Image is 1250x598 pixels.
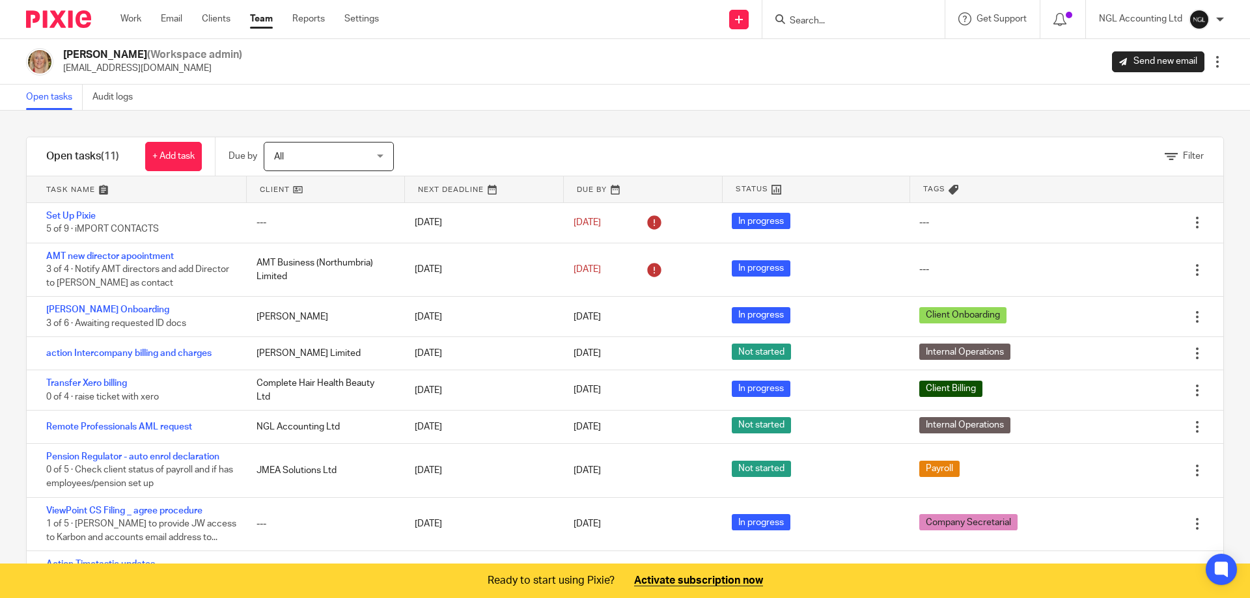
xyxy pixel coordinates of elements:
div: [DATE] [402,414,560,440]
div: --- [919,216,929,229]
span: Filter [1183,152,1204,161]
span: [DATE] [574,349,601,358]
p: Due by [229,150,257,163]
span: 0 of 5 · Check client status of payroll and if has employees/pension set up [46,466,233,489]
div: --- [919,263,929,276]
span: Client Onboarding [919,307,1007,323]
span: In progress [732,260,790,277]
div: NGL Accounting Ltd [243,414,402,440]
span: Not started [732,344,791,360]
span: Not started [732,417,791,433]
span: Tags [923,183,945,195]
a: Pension Regulator - auto enrol declaration [46,452,219,461]
a: AMT new director apoointment [46,252,174,261]
span: (Workspace admin) [147,49,242,60]
div: [DATE] [402,511,560,537]
div: JMEA Solutions Ltd [243,457,402,483]
a: action Intercompany billing and charges [46,349,212,358]
span: In progress [732,381,790,397]
a: Clients [202,12,230,25]
span: [DATE] [574,265,601,274]
a: Team [250,12,273,25]
p: [EMAIL_ADDRESS][DOMAIN_NAME] [63,62,242,75]
span: [DATE] [574,386,601,395]
span: 1 of 5 · [PERSON_NAME] to provide JW access to Karbon and accounts email address to... [46,519,236,542]
span: Get Support [977,14,1027,23]
div: Complete Hair Health Beauty Ltd [243,370,402,410]
p: NGL Accounting Ltd [1099,12,1182,25]
span: Internal Operations [919,417,1010,433]
span: Not started [732,461,791,477]
div: [DATE] [402,340,560,366]
img: Pixie [26,10,91,28]
span: 0 of 4 · raise ticket with xero [46,392,159,401]
a: Action Timetastic updates [46,560,155,569]
input: Search [788,16,906,27]
img: JW%20photo.JPG [26,48,53,75]
a: + Add task [145,142,202,171]
div: --- [243,511,402,537]
a: Settings [344,12,379,25]
span: 3 of 6 · Awaiting requested ID docs [46,319,186,328]
span: Payroll [919,461,960,477]
span: [DATE] [574,312,601,321]
div: [DATE] [402,377,560,403]
div: --- [243,210,402,236]
div: [DATE] [402,457,560,483]
a: Transfer Xero billing [46,379,127,388]
div: [PERSON_NAME] [243,304,402,330]
a: Set Up Pixie [46,211,96,221]
span: Status [736,183,768,195]
span: [DATE] [574,422,601,431]
img: NGL%20Logo%20Social%20Circle%20JPG.jpg [1189,9,1210,30]
span: In progress [732,514,790,530]
div: [DATE] [402,210,560,236]
a: Email [161,12,182,25]
span: Internal Operations [919,344,1010,360]
span: 5 of 9 · iMPORT CONTACTS [46,225,159,234]
span: [DATE] [574,519,601,528]
div: [DATE] [402,304,560,330]
a: Audit logs [92,85,143,110]
span: 3 of 4 · Notify AMT directors and add Director to [PERSON_NAME] as contact [46,265,229,288]
a: [PERSON_NAME] Onboarding [46,305,169,314]
span: [DATE] [574,218,601,227]
div: AMT Business (Northumbria) Limited [243,250,402,290]
span: In progress [732,213,790,229]
div: [PERSON_NAME] Limited [243,340,402,366]
a: Work [120,12,141,25]
a: Reports [292,12,325,25]
span: Client Billing [919,381,982,397]
a: ViewPoint CS Filing _ agree procedure [46,506,202,515]
span: All [274,152,284,161]
a: Open tasks [26,85,83,110]
span: In progress [732,307,790,323]
span: Company Secretarial [919,514,1018,530]
a: Send new email [1112,51,1204,72]
h1: Open tasks [46,150,119,163]
span: (11) [101,151,119,161]
div: [DATE] [402,256,560,282]
span: [DATE] [574,466,601,475]
h2: [PERSON_NAME] [63,48,242,62]
a: Remote Professionals AML request [46,422,192,431]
